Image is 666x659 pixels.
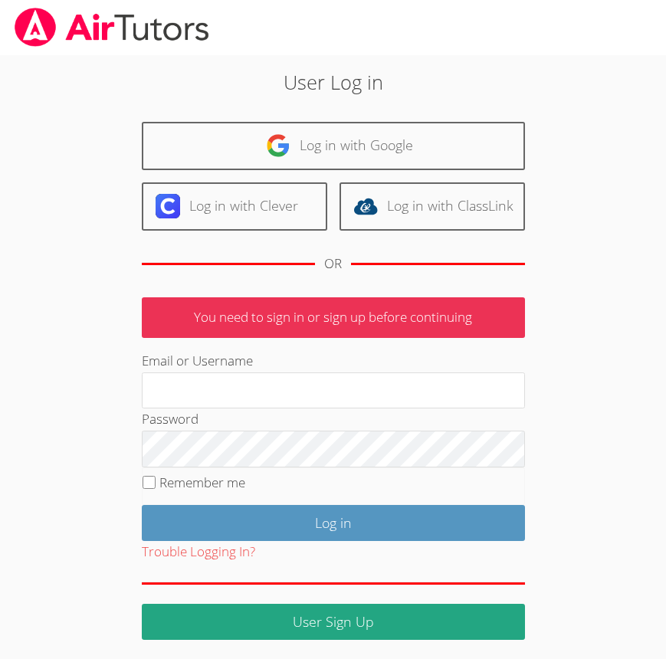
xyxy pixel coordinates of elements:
img: google-logo-50288ca7cdecda66e5e0955fdab243c47b7ad437acaf1139b6f446037453330a.svg [266,133,290,158]
label: Email or Username [142,352,253,369]
button: Trouble Logging In? [142,541,255,563]
a: User Sign Up [142,604,525,640]
a: Log in with Google [142,122,525,170]
p: You need to sign in or sign up before continuing [142,297,525,338]
a: Log in with Clever [142,182,327,231]
a: Log in with ClassLink [340,182,525,231]
label: Remember me [159,474,245,491]
img: classlink-logo-d6bb404cc1216ec64c9a2012d9dc4662098be43eaf13dc465df04b49fa7ab582.svg [353,194,378,218]
h2: User Log in [94,67,573,97]
img: airtutors_banner-c4298cdbf04f3fff15de1276eac7730deb9818008684d7c2e4769d2f7ddbe033.png [13,8,211,47]
img: clever-logo-6eab21bc6e7a338710f1a6ff85c0baf02591cd810cc4098c63d3a4b26e2feb20.svg [156,194,180,218]
input: Log in [142,505,525,541]
div: OR [324,253,342,275]
label: Password [142,410,198,428]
